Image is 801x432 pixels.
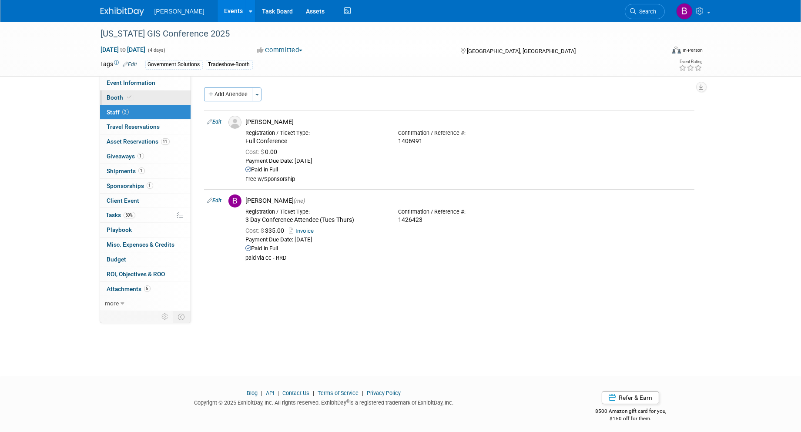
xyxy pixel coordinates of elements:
[107,109,129,116] span: Staff
[100,194,191,208] a: Client Event
[246,208,385,215] div: Registration / Ticket Type:
[246,148,281,155] span: 0.00
[246,197,691,205] div: [PERSON_NAME]
[679,60,702,64] div: Event Rating
[246,166,691,174] div: Paid in Full
[107,79,156,86] span: Event Information
[246,118,691,126] div: [PERSON_NAME]
[246,157,691,165] div: Payment Due Date: [DATE]
[246,255,691,262] div: paid via cc - RRD
[206,60,253,69] div: Tradeshow-Booth
[311,390,316,396] span: |
[360,390,365,396] span: |
[208,198,222,204] a: Edit
[107,138,170,145] span: Asset Reservations
[399,137,538,145] div: 1406991
[246,236,691,244] div: Payment Due Date: [DATE]
[676,3,693,20] img: Buse Onen
[161,138,170,145] span: 11
[100,90,191,105] a: Booth
[107,241,175,248] span: Misc. Expenses & Credits
[246,176,691,183] div: Free w/Sponsorship
[228,194,241,208] img: B.jpg
[399,216,538,224] div: 1426423
[101,7,144,16] img: ExhibitDay
[107,226,132,233] span: Playbook
[147,47,166,53] span: (4 days)
[246,227,288,234] span: 335.00
[282,390,309,396] a: Contact Us
[107,182,153,189] span: Sponsorships
[100,105,191,120] a: Staff2
[107,285,151,292] span: Attachments
[100,208,191,222] a: Tasks50%
[560,402,701,422] div: $500 Amazon gift card for you,
[246,227,265,234] span: Cost: $
[158,311,173,322] td: Personalize Event Tab Strip
[289,228,318,234] a: Invoice
[100,179,191,193] a: Sponsorships1
[100,164,191,178] a: Shipments1
[346,399,349,404] sup: ®
[367,390,401,396] a: Privacy Policy
[246,137,385,145] div: Full Conference
[106,211,135,218] span: Tasks
[246,148,265,155] span: Cost: $
[208,119,222,125] a: Edit
[259,390,265,396] span: |
[560,415,701,422] div: $150 off for them.
[107,123,160,130] span: Travel Reservations
[100,252,191,267] a: Budget
[107,256,127,263] span: Budget
[100,223,191,237] a: Playbook
[144,285,151,292] span: 5
[124,212,135,218] span: 50%
[246,130,385,137] div: Registration / Ticket Type:
[107,197,140,204] span: Client Event
[100,267,191,281] a: ROI, Objectives & ROO
[275,390,281,396] span: |
[107,271,165,278] span: ROI, Objectives & ROO
[228,116,241,129] img: Associate-Profile-5.png
[145,60,203,69] div: Government Solutions
[147,182,153,189] span: 1
[318,390,359,396] a: Terms of Service
[101,60,137,70] td: Tags
[100,134,191,149] a: Asset Reservations11
[254,46,306,55] button: Committed
[602,391,659,404] a: Refer & Earn
[105,300,119,307] span: more
[246,245,691,252] div: Paid in Full
[247,390,258,396] a: Blog
[467,48,576,54] span: [GEOGRAPHIC_DATA], [GEOGRAPHIC_DATA]
[154,8,204,15] span: [PERSON_NAME]
[119,46,127,53] span: to
[100,76,191,90] a: Event Information
[100,120,191,134] a: Travel Reservations
[101,397,548,407] div: Copyright © 2025 ExhibitDay, Inc. All rights reserved. ExhibitDay is a registered trademark of Ex...
[613,45,703,58] div: Event Format
[101,46,146,54] span: [DATE] [DATE]
[682,47,703,54] div: In-Person
[100,149,191,164] a: Giveaways1
[100,296,191,311] a: more
[173,311,191,322] td: Toggle Event Tabs
[399,130,538,137] div: Confirmation / Reference #:
[246,216,385,224] div: 3 Day Conference Attendee (Tues-Thurs)
[672,47,681,54] img: Format-Inperson.png
[98,26,652,42] div: [US_STATE] GIS Conference 2025
[138,167,145,174] span: 1
[100,238,191,252] a: Misc. Expenses & Credits
[399,208,538,215] div: Confirmation / Reference #:
[122,109,129,115] span: 2
[294,198,305,204] span: (me)
[100,282,191,296] a: Attachments5
[127,95,132,100] i: Booth reservation complete
[266,390,274,396] a: API
[137,153,144,159] span: 1
[107,153,144,160] span: Giveaways
[107,167,145,174] span: Shipments
[107,94,134,101] span: Booth
[123,61,137,67] a: Edit
[204,87,253,101] button: Add Attendee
